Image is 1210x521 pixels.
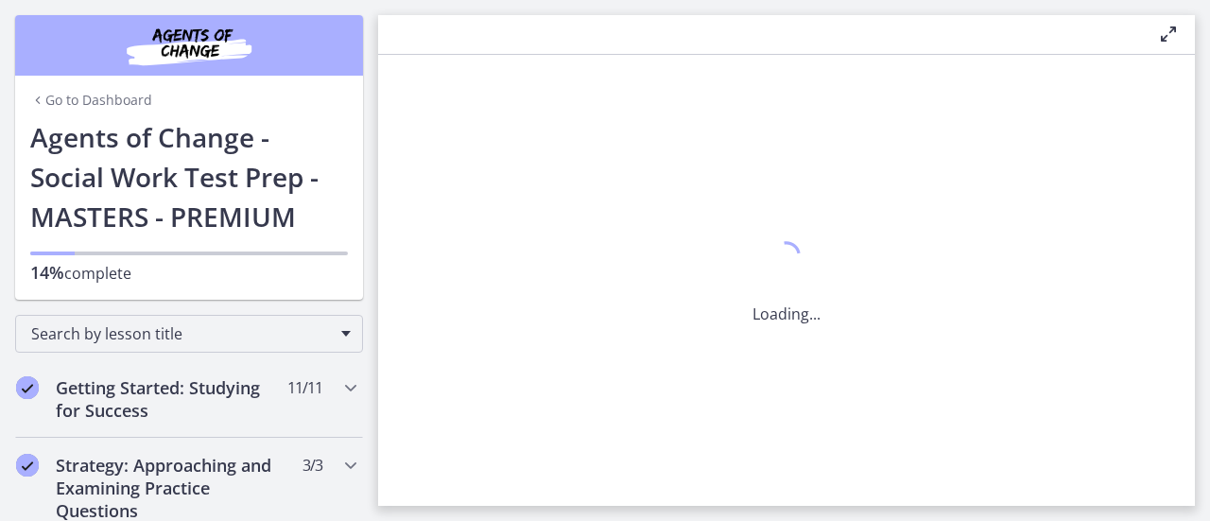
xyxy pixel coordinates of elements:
div: Search by lesson title [15,315,363,353]
i: Completed [16,454,39,477]
h2: Getting Started: Studying for Success [56,376,286,422]
span: 14% [30,261,64,284]
img: Agents of Change [76,23,302,68]
span: 3 / 3 [302,454,322,477]
h1: Agents of Change - Social Work Test Prep - MASTERS - PREMIUM [30,117,348,236]
span: 11 / 11 [287,376,322,399]
a: Go to Dashboard [30,91,152,110]
p: Loading... [752,303,821,325]
div: 1 [752,236,821,280]
span: Search by lesson title [31,323,332,344]
p: complete [30,261,348,285]
i: Completed [16,376,39,399]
